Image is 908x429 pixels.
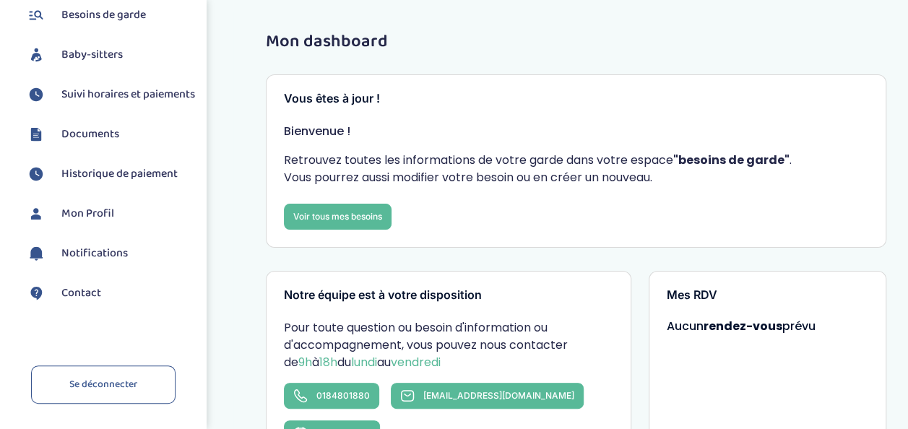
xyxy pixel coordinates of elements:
[61,285,101,302] span: Contact
[25,84,195,105] a: Suivi horaires et paiements
[25,282,195,304] a: Contact
[25,243,195,264] a: Notifications
[25,163,195,185] a: Historique de paiement
[25,203,195,225] a: Mon Profil
[391,383,584,409] a: [EMAIL_ADDRESS][DOMAIN_NAME]
[25,44,47,66] img: babysitters.svg
[61,46,123,64] span: Baby-sitters
[284,319,613,371] p: Pour toute question ou besoin d'information ou d'accompagnement, vous pouvez nous contacter de à ...
[25,123,47,145] img: documents.svg
[284,92,868,105] h3: Vous êtes à jour !
[319,354,337,370] span: 18h
[61,205,114,222] span: Mon Profil
[31,365,176,404] a: Se déconnecter
[298,354,312,370] span: 9h
[284,289,613,302] h3: Notre équipe est à votre disposition
[61,245,128,262] span: Notifications
[25,44,195,66] a: Baby-sitters
[391,354,441,370] span: vendredi
[61,165,178,183] span: Historique de paiement
[25,123,195,145] a: Documents
[25,243,47,264] img: notification.svg
[284,204,392,230] a: Voir tous mes besoins
[25,4,47,26] img: besoin.svg
[284,152,868,186] p: Retrouvez toutes les informations de votre garde dans votre espace . Vous pourrez aussi modifier ...
[704,318,782,334] strong: rendez-vous
[673,152,790,168] strong: "besoins de garde"
[316,390,370,401] span: 0184801880
[61,86,195,103] span: Suivi horaires et paiements
[351,354,377,370] span: lundi
[61,126,119,143] span: Documents
[667,289,868,302] h3: Mes RDV
[25,84,47,105] img: suivihoraire.svg
[25,4,195,26] a: Besoins de garde
[667,318,816,334] span: Aucun prévu
[423,390,574,401] span: [EMAIL_ADDRESS][DOMAIN_NAME]
[284,123,868,140] p: Bienvenue !
[25,163,47,185] img: suivihoraire.svg
[284,383,379,409] a: 0184801880
[266,32,886,51] h1: Mon dashboard
[25,282,47,304] img: contact.svg
[25,203,47,225] img: profil.svg
[61,6,146,24] span: Besoins de garde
